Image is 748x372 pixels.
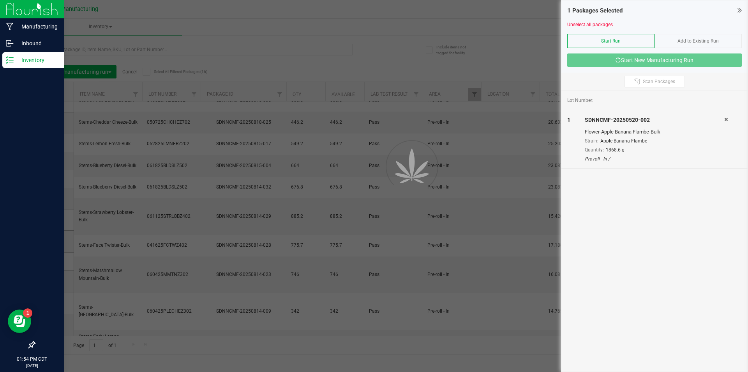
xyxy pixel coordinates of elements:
div: Flower-Apple Banana Flambe-Bulk [585,128,724,136]
p: Inventory [14,55,60,65]
button: Scan Packages [625,76,685,87]
span: Quantity: [585,147,604,153]
a: Unselect all packages [567,22,613,27]
span: 1868.6 g [606,147,625,153]
iframe: Resource center unread badge [23,308,32,318]
button: Start New Manufacturing Run [567,53,742,67]
inline-svg: Manufacturing [6,23,14,30]
div: Pre-roll - In / - [585,155,724,162]
span: Scan Packages [643,78,675,85]
inline-svg: Inbound [6,39,14,47]
div: SDNNCMF-20250520-002 [585,116,724,124]
span: Start Run [601,38,621,44]
span: Add to Existing Run [677,38,719,44]
span: Lot Number: [567,97,593,104]
p: [DATE] [4,363,60,368]
p: Inbound [14,39,60,48]
span: Apple Banana Flambe [600,138,647,144]
span: 1 [567,117,570,123]
iframe: Resource center [8,310,31,333]
inline-svg: Inventory [6,56,14,64]
p: Manufacturing [14,22,60,31]
span: Strain: [585,138,598,144]
p: 01:54 PM CDT [4,356,60,363]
